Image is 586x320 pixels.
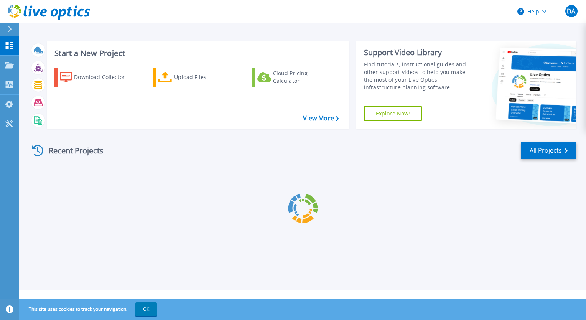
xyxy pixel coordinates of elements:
[252,68,337,87] a: Cloud Pricing Calculator
[54,68,140,87] a: Download Collector
[21,302,157,316] span: This site uses cookies to track your navigation.
[30,141,114,160] div: Recent Projects
[153,68,239,87] a: Upload Files
[521,142,576,159] a: All Projects
[303,115,339,122] a: View More
[364,106,422,121] a: Explore Now!
[54,49,339,58] h3: Start a New Project
[74,69,135,85] div: Download Collector
[273,69,334,85] div: Cloud Pricing Calculator
[364,61,474,91] div: Find tutorials, instructional guides and other support videos to help you make the most of your L...
[135,302,157,316] button: OK
[364,48,474,58] div: Support Video Library
[567,8,575,14] span: DA
[174,69,235,85] div: Upload Files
